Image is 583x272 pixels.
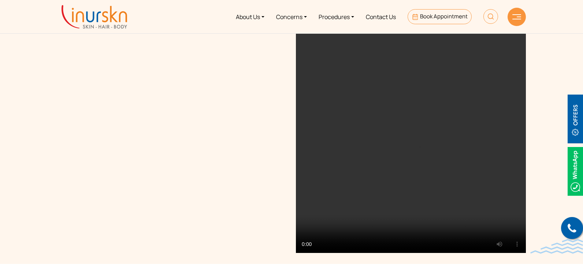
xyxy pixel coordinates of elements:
[483,9,498,24] img: HeaderSearch
[530,239,583,254] img: bluewave
[360,3,402,30] a: Contact Us
[313,3,360,30] a: Procedures
[62,5,127,29] img: inurskn-logo
[408,9,472,24] a: Book Appointment
[512,14,521,19] img: hamLine.svg
[270,3,313,30] a: Concerns
[230,3,270,30] a: About Us
[568,167,583,175] a: Whatsappicon
[568,95,583,143] img: offerBt
[568,147,583,196] img: Whatsappicon
[420,12,468,20] span: Book Appointment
